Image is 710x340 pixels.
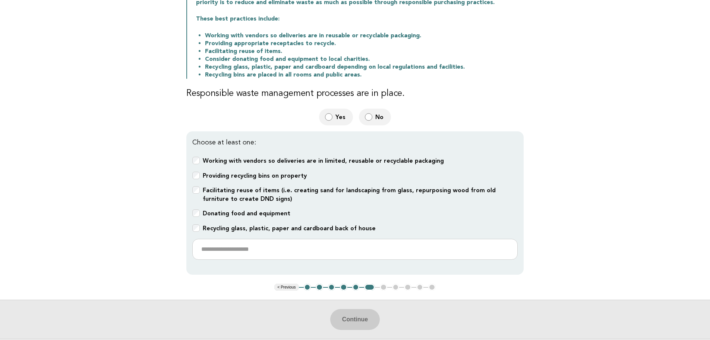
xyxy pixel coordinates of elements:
input: No [365,113,372,121]
li: Recycling bins are placed in all rooms and public areas. [205,71,524,79]
button: 4 [340,284,347,291]
button: < Previous [274,284,299,291]
button: 5 [352,284,360,291]
b: Providing recycling bins on property [203,172,307,179]
li: Working with vendors so deliveries are in reusable or recyclable packaging. [205,32,524,40]
input: Yes [325,113,332,121]
li: Providing appropriate receptacles to recycle. [205,40,524,47]
h3: Responsible waste management processes are in place. [186,88,524,100]
li: Facilitating reuse of items. [205,47,524,55]
p: These best practices include: [196,15,524,23]
li: Consider donating food and equipment to local charities. [205,55,524,63]
b: Donating food and equipment [203,210,290,217]
p: Choose at least one: [192,137,518,148]
button: 2 [316,284,323,291]
b: Working with vendors so deliveries are in limited, reusable or recyclable packaging [203,157,444,164]
button: 1 [304,284,311,291]
li: Recycling glass, plastic, paper and cardboard depending on local regulations and facilities. [205,63,524,71]
b: Recycling glass, plastic, paper and cardboard back of house [203,225,376,232]
b: Facilitating reuse of items (i.e. creating sand for landscaping from glass, repurposing wood from... [203,187,496,202]
button: 3 [328,284,335,291]
span: Yes [335,113,347,121]
button: 6 [364,284,375,291]
span: No [375,113,385,121]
